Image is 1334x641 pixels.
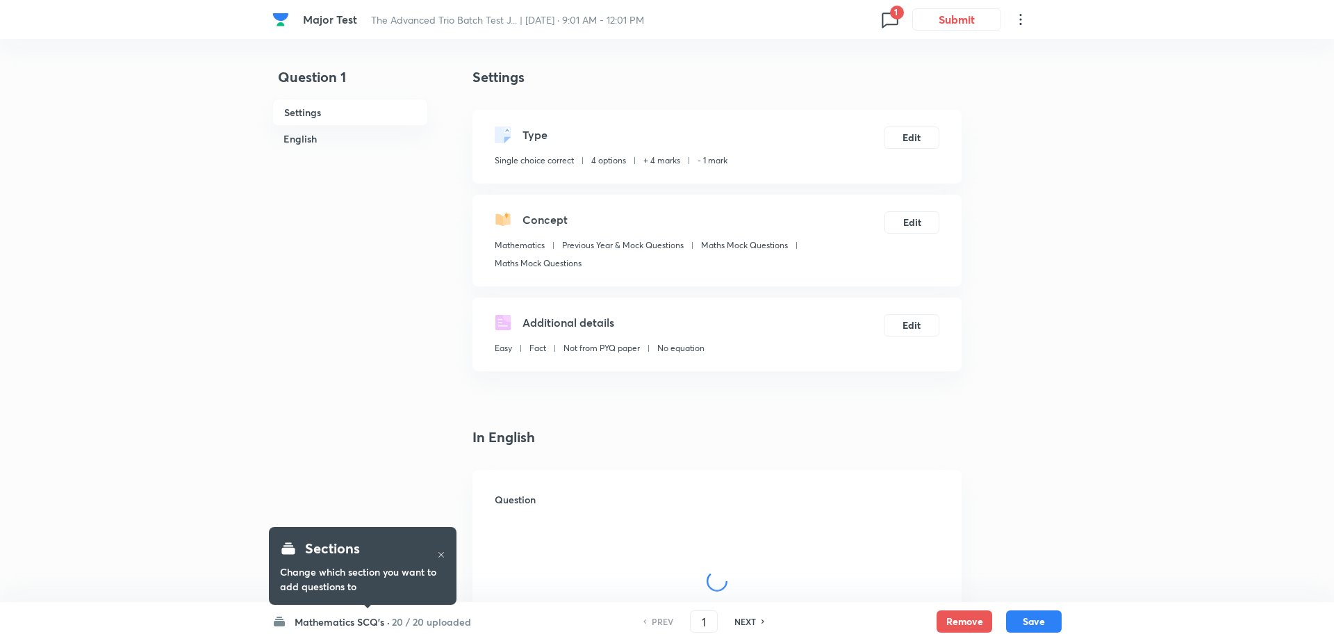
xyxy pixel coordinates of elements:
img: Company Logo [272,11,289,28]
h4: In English [472,427,962,448]
p: Easy [495,342,512,355]
p: 4 options [591,154,626,167]
p: - 1 mark [698,154,727,167]
p: Previous Year & Mock Questions [562,239,684,252]
h4: Settings [472,67,962,88]
p: Maths Mock Questions [701,239,788,252]
button: Edit [884,314,939,336]
img: questionConcept.svg [495,211,511,228]
button: Edit [884,211,939,234]
img: questionDetails.svg [495,314,511,331]
h6: 20 / 20 uploaded [392,615,471,629]
h6: English [272,126,428,152]
h5: Type [522,127,547,143]
h4: Question 1 [272,67,428,99]
button: Submit [912,8,1001,31]
h6: NEXT [734,615,756,628]
h6: Settings [272,99,428,126]
span: The Advanced Trio Batch Test J... | [DATE] · 9:01 AM - 12:01 PM [371,13,644,26]
p: Single choice correct [495,154,574,167]
button: Save [1006,610,1062,633]
h6: PREV [652,615,673,628]
p: Mathematics [495,239,545,252]
h6: Mathematics SCQ's · [295,615,390,629]
p: Maths Mock Questions [495,257,582,270]
span: Major Test [303,12,357,26]
h6: Change which section you want to add questions to [280,565,445,594]
button: Edit [884,127,939,149]
h5: Additional details [522,314,614,331]
p: No equation [657,342,705,355]
h4: Sections [305,538,360,559]
p: + 4 marks [643,154,680,167]
p: Fact [529,342,546,355]
h5: Concept [522,211,568,228]
img: questionType.svg [495,127,511,143]
a: Company Logo [272,11,292,28]
button: Remove [937,610,992,633]
p: Not from PYQ paper [563,342,640,355]
span: 1 [890,6,904,19]
h6: Question [495,492,939,507]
